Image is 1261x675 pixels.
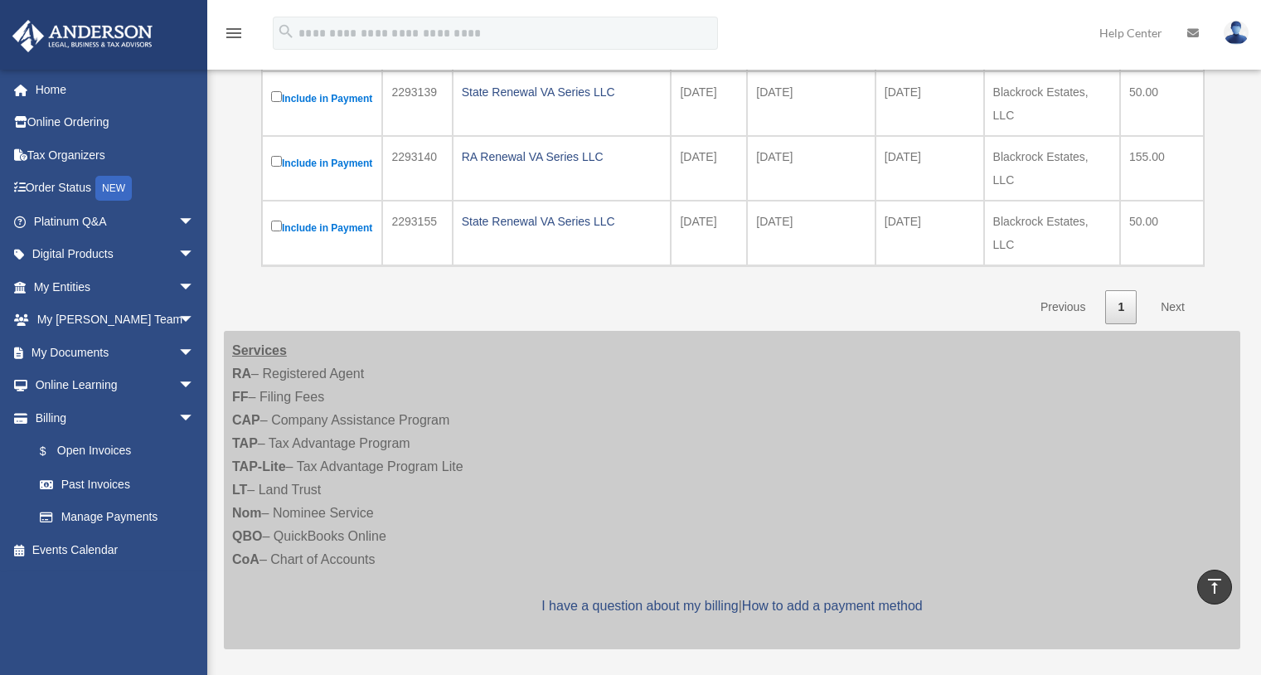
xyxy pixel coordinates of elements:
strong: FF [232,390,249,404]
strong: LT [232,483,247,497]
i: search [277,22,295,41]
span: arrow_drop_down [178,336,211,370]
td: Blackrock Estates, LLC [984,136,1120,201]
div: – Registered Agent – Filing Fees – Company Assistance Program – Tax Advantage Program – Tax Advan... [224,331,1240,649]
a: 1 [1105,290,1137,324]
a: $Open Invoices [23,435,203,469]
input: Include in Payment [271,91,282,102]
td: [DATE] [875,71,984,136]
a: Next [1148,290,1197,324]
td: [DATE] [747,136,875,201]
a: menu [224,29,244,43]
td: [DATE] [671,136,747,201]
a: Order StatusNEW [12,172,220,206]
a: My [PERSON_NAME] Teamarrow_drop_down [12,304,220,337]
a: Events Calendar [12,533,220,566]
td: [DATE] [875,201,984,265]
td: [DATE] [747,71,875,136]
a: vertical_align_top [1197,570,1232,605]
div: State Renewal VA Series LLC [462,80,662,104]
strong: CoA [232,552,259,566]
div: State Renewal VA Series LLC [462,210,662,233]
td: Blackrock Estates, LLC [984,71,1120,136]
strong: Nom [232,506,262,520]
img: User Pic [1224,21,1249,45]
div: NEW [95,176,132,201]
span: arrow_drop_down [178,401,211,435]
td: [DATE] [671,71,747,136]
strong: CAP [232,413,260,427]
span: arrow_drop_down [178,238,211,272]
i: menu [224,23,244,43]
td: [DATE] [671,201,747,265]
strong: TAP-Lite [232,459,286,473]
a: My Documentsarrow_drop_down [12,336,220,369]
span: arrow_drop_down [178,270,211,304]
td: 2293140 [382,136,452,201]
td: [DATE] [747,201,875,265]
td: Blackrock Estates, LLC [984,201,1120,265]
strong: QBO [232,529,262,543]
a: How to add a payment method [742,599,923,613]
td: 50.00 [1120,71,1204,136]
a: Platinum Q&Aarrow_drop_down [12,205,220,238]
a: Past Invoices [23,468,211,501]
span: arrow_drop_down [178,304,211,337]
a: Digital Productsarrow_drop_down [12,238,220,271]
td: [DATE] [875,136,984,201]
input: Include in Payment [271,221,282,231]
label: Include in Payment [271,153,373,173]
td: 2293155 [382,201,452,265]
a: Tax Organizers [12,138,220,172]
i: vertical_align_top [1205,576,1225,596]
a: Online Learningarrow_drop_down [12,369,220,402]
input: Include in Payment [271,156,282,167]
img: Anderson Advisors Platinum Portal [7,20,158,52]
a: Billingarrow_drop_down [12,401,211,435]
td: 2293139 [382,71,452,136]
label: Include in Payment [271,217,373,238]
strong: Services [232,343,287,357]
span: arrow_drop_down [178,369,211,403]
span: $ [49,441,57,462]
a: Online Ordering [12,106,220,139]
p: | [232,595,1232,618]
span: arrow_drop_down [178,205,211,239]
td: 50.00 [1120,201,1204,265]
strong: TAP [232,436,258,450]
a: Home [12,73,220,106]
a: Manage Payments [23,501,211,534]
div: RA Renewal VA Series LLC [462,145,662,168]
a: I have a question about my billing [541,599,738,613]
label: Include in Payment [271,88,373,109]
a: My Entitiesarrow_drop_down [12,270,220,304]
strong: RA [232,367,251,381]
a: Previous [1028,290,1098,324]
td: 155.00 [1120,136,1204,201]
